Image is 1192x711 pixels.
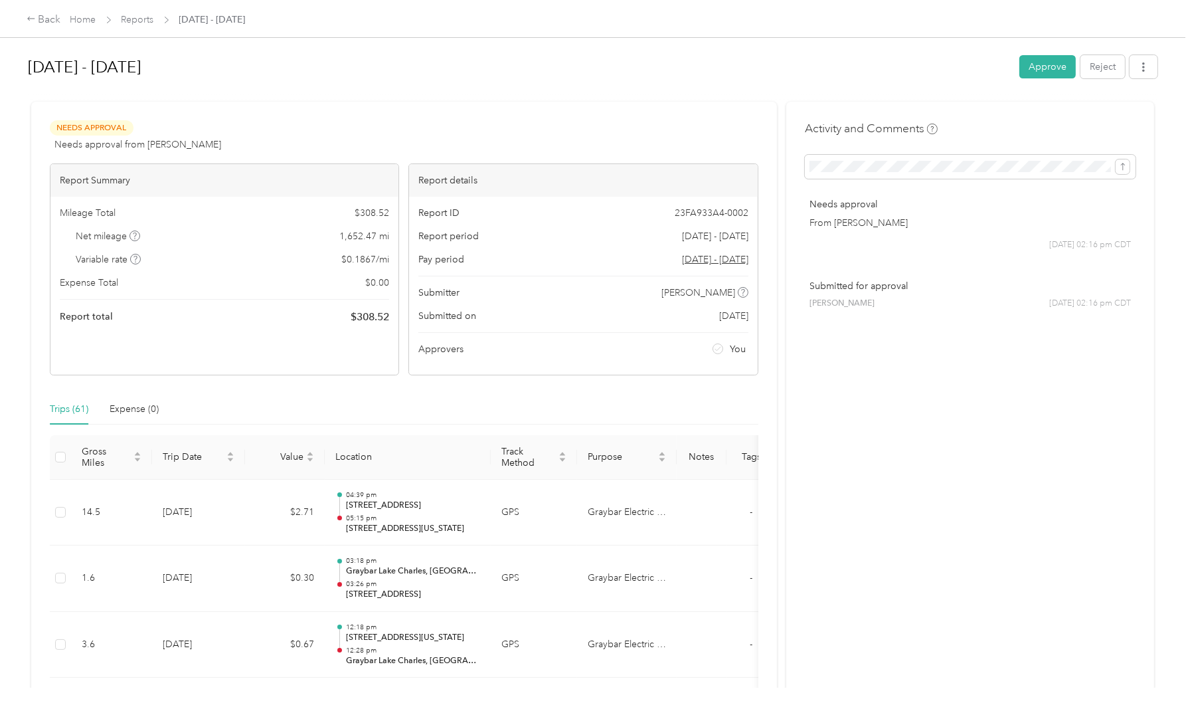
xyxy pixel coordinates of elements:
[577,435,677,480] th: Purpose
[418,253,464,266] span: Pay period
[809,197,1131,211] p: Needs approval
[122,14,154,25] a: Reports
[750,506,753,518] span: -
[346,579,480,589] p: 03:26 pm
[60,206,116,220] span: Mileage Total
[71,480,152,546] td: 14.5
[418,309,476,323] span: Submitted on
[809,279,1131,293] p: Submitted for approval
[346,565,480,577] p: Graybar Lake Charles, [GEOGRAPHIC_DATA]
[418,342,464,356] span: Approvers
[28,51,1010,83] h1: Sep 1 - 30, 2025
[60,276,118,290] span: Expense Total
[577,480,677,546] td: Graybar Electric Company, Inc
[351,309,389,325] span: $ 308.52
[50,120,133,136] span: Needs Approval
[682,253,748,266] span: Go to pay period
[256,451,303,462] span: Value
[76,229,141,243] span: Net mileage
[558,456,566,464] span: caret-down
[365,276,389,290] span: $ 0.00
[133,456,141,464] span: caret-down
[133,450,141,458] span: caret-up
[325,435,491,480] th: Location
[588,451,655,462] span: Purpose
[346,500,480,512] p: [STREET_ADDRESS]
[306,450,314,458] span: caret-up
[82,446,131,468] span: Gross Miles
[675,206,748,220] span: 23FA933A4-0002
[346,490,480,500] p: 04:39 pm
[750,572,753,583] span: -
[658,456,666,464] span: caret-down
[152,480,245,546] td: [DATE]
[245,435,325,480] th: Value
[491,480,577,546] td: GPS
[677,435,726,480] th: Notes
[1049,239,1131,251] span: [DATE] 02:16 pm CDT
[346,646,480,655] p: 12:28 pm
[110,402,159,417] div: Expense (0)
[341,253,389,266] span: $ 0.1867 / mi
[152,435,245,480] th: Trip Date
[726,435,776,480] th: Tags
[355,206,389,220] span: $ 308.52
[346,514,480,523] p: 05:15 pm
[226,456,234,464] span: caret-down
[418,286,460,300] span: Submitter
[54,138,221,152] span: Needs approval from [PERSON_NAME]
[501,446,556,468] span: Track Method
[226,450,234,458] span: caret-up
[71,546,152,612] td: 1.6
[491,612,577,678] td: GPS
[339,229,389,243] span: 1,652.47 mi
[418,206,460,220] span: Report ID
[346,632,480,644] p: [STREET_ADDRESS][US_STATE]
[409,164,757,197] div: Report details
[60,310,113,324] span: Report total
[71,612,152,678] td: 3.6
[70,14,96,25] a: Home
[179,13,246,27] span: [DATE] - [DATE]
[682,229,748,243] span: [DATE] - [DATE]
[346,655,480,667] p: Graybar Lake Charles, [GEOGRAPHIC_DATA]
[152,612,245,678] td: [DATE]
[805,120,938,137] h4: Activity and Comments
[558,450,566,458] span: caret-up
[76,253,141,266] span: Variable rate
[346,556,480,565] p: 03:18 pm
[719,309,748,323] span: [DATE]
[658,450,666,458] span: caret-up
[809,298,875,310] span: [PERSON_NAME]
[163,451,224,462] span: Trip Date
[750,639,753,650] span: -
[71,435,152,480] th: Gross Miles
[1118,637,1192,711] iframe: Everlance-gr Chat Button Frame
[661,286,735,300] span: [PERSON_NAME]
[1080,55,1125,78] button: Reject
[346,523,480,535] p: [STREET_ADDRESS][US_STATE]
[245,480,325,546] td: $2.71
[1019,55,1076,78] button: Approve
[730,342,746,356] span: You
[418,229,479,243] span: Report period
[577,546,677,612] td: Graybar Electric Company, Inc
[491,435,577,480] th: Track Method
[809,216,1131,230] p: From [PERSON_NAME]
[50,402,88,417] div: Trips (61)
[346,589,480,601] p: [STREET_ADDRESS]
[306,456,314,464] span: caret-down
[491,546,577,612] td: GPS
[27,12,61,28] div: Back
[245,546,325,612] td: $0.30
[577,612,677,678] td: Graybar Electric Company, Inc
[50,164,398,197] div: Report Summary
[152,546,245,612] td: [DATE]
[1049,298,1131,310] span: [DATE] 02:16 pm CDT
[245,612,325,678] td: $0.67
[346,623,480,632] p: 12:18 pm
